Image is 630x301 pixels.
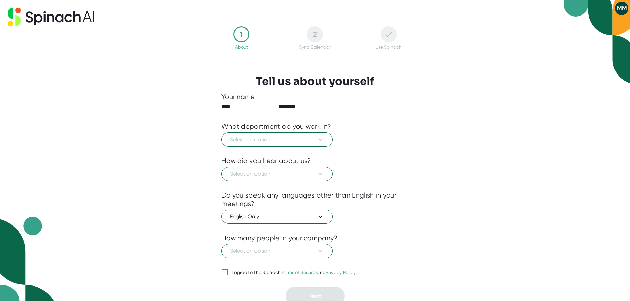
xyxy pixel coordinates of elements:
h3: Tell us about yourself [256,75,374,88]
button: MM [615,2,628,15]
span: English Only [230,213,324,221]
button: English Only [221,210,333,224]
div: Sync Calendar [299,44,331,50]
div: I agree to the Spinach and [232,270,356,276]
div: Do you speak any languages other than English in your meetings? [221,191,409,208]
div: How did you hear about us? [221,157,311,165]
div: How many people in your company? [221,234,338,242]
span: Next [309,293,321,299]
div: Your name [221,93,409,101]
div: Use Spinach [375,44,402,50]
button: Select an option [221,244,333,258]
a: Terms of Service [281,270,317,275]
div: 2 [307,26,323,42]
span: Select an option [230,136,324,144]
button: Select an option [221,132,333,147]
a: Privacy Policy [326,270,356,275]
iframe: Intercom live chat [607,278,623,294]
div: 1 [233,26,249,42]
button: Select an option [221,167,333,181]
span: Select an option [230,170,324,178]
span: Select an option [230,247,324,255]
div: What department do you work in? [221,122,331,131]
div: About [235,44,248,50]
